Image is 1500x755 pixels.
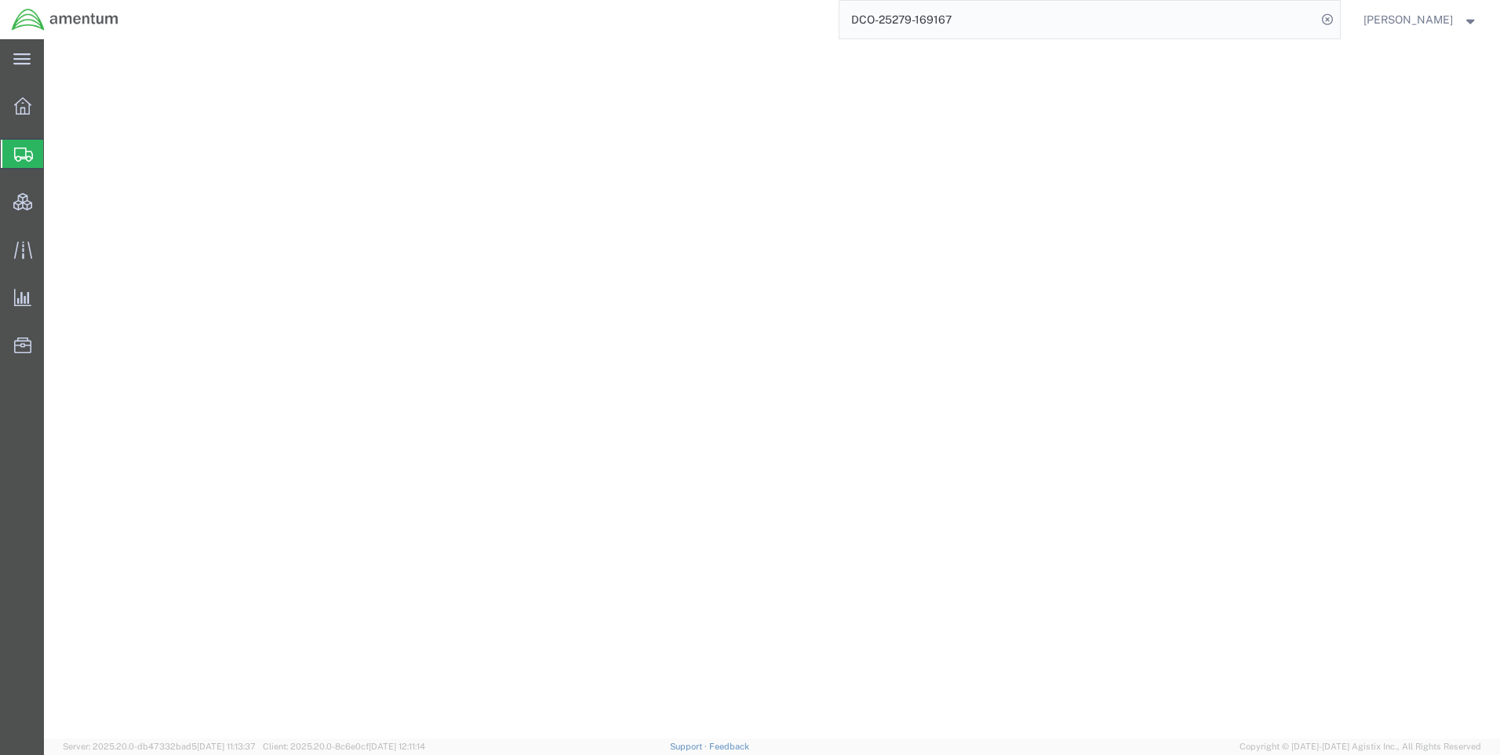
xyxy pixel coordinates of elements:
[263,742,425,751] span: Client: 2025.20.0-8c6e0cf
[1363,10,1479,29] button: [PERSON_NAME]
[44,39,1500,739] iframe: FS Legacy Container
[1240,740,1481,753] span: Copyright © [DATE]-[DATE] Agistix Inc., All Rights Reserved
[670,742,709,751] a: Support
[63,742,256,751] span: Server: 2025.20.0-db47332bad5
[369,742,425,751] span: [DATE] 12:11:14
[1363,11,1453,28] span: Ray Cheatteam
[709,742,749,751] a: Feedback
[11,8,119,31] img: logo
[839,1,1316,38] input: Search for shipment number, reference number
[197,742,256,751] span: [DATE] 11:13:37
